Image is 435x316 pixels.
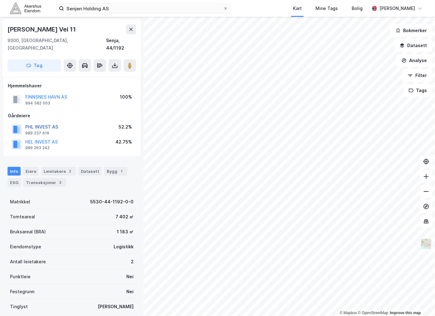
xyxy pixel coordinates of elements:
div: Punktleie [10,273,31,280]
img: akershus-eiendom-logo.9091f326c980b4bce74ccdd9f866810c.svg [10,3,41,14]
button: Bokmerker [390,24,433,37]
input: Søk på adresse, matrikkel, gårdeiere, leietakere eller personer [64,4,223,13]
div: Nei [126,288,134,295]
div: Logistikk [114,243,134,250]
div: Kart [293,5,302,12]
div: 2 [131,258,134,265]
div: 1 183 ㎡ [117,228,134,236]
div: Tomteareal [10,213,35,221]
div: Info [7,167,21,176]
div: Eiere [23,167,39,176]
div: Antall leietakere [10,258,46,265]
iframe: Chat Widget [404,286,435,316]
div: 9300, [GEOGRAPHIC_DATA], [GEOGRAPHIC_DATA] [7,37,106,52]
div: Leietakere [41,167,76,176]
div: ESG [7,178,21,187]
a: Improve this map [390,311,421,315]
button: Datasett [394,39,433,52]
div: [PERSON_NAME] [379,5,415,12]
div: 1 [119,168,125,174]
div: 989 237 616 [25,131,49,136]
a: Mapbox [340,311,357,315]
div: Gårdeiere [8,112,136,119]
button: Tags [403,84,433,97]
div: 3 [57,179,64,186]
div: 5530-44-1192-0-0 [90,198,134,206]
div: Hjemmelshaver [8,82,136,90]
div: 2 [67,168,73,174]
button: Filter [403,69,433,82]
div: 994 582 003 [25,101,50,106]
div: Mine Tags [315,5,338,12]
div: 100% [120,93,132,101]
div: 52.2% [119,123,132,131]
div: Nei [126,273,134,280]
div: [PERSON_NAME] Vei 11 [7,24,77,34]
div: Bolig [352,5,363,12]
img: Z [420,238,432,250]
button: Analyse [396,54,433,67]
div: Festegrunn [10,288,34,295]
div: Matrikkel [10,198,30,206]
div: Datasett [78,167,102,176]
div: Bruksareal (BRA) [10,228,46,236]
div: Transaksjoner [23,178,66,187]
div: Senja, 44/1192 [106,37,136,52]
div: 7 402 ㎡ [115,213,134,221]
div: 989 263 242 [25,145,50,150]
div: Bygg [104,167,127,176]
div: 42.75% [115,138,132,146]
div: Tinglyst [10,303,28,310]
div: Eiendomstype [10,243,41,250]
a: OpenStreetMap [358,311,388,315]
button: Tag [7,59,61,72]
div: [PERSON_NAME] [98,303,134,310]
div: Kontrollprogram for chat [404,286,435,316]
